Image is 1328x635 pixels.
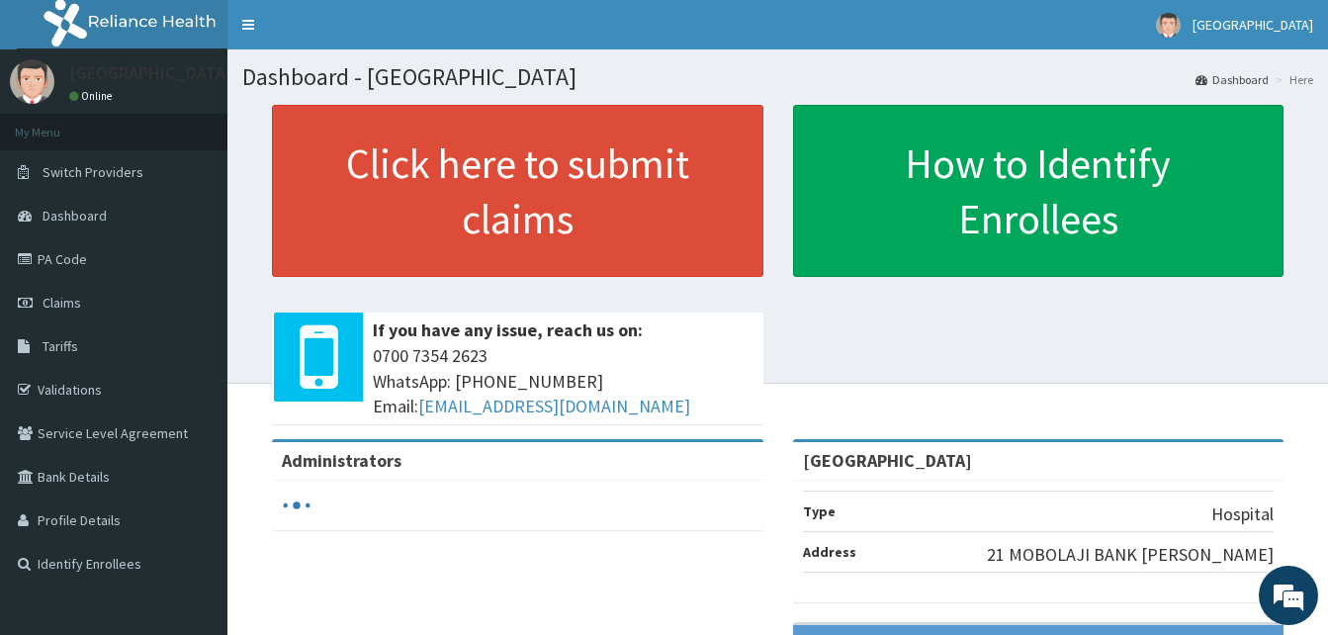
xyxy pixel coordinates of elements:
[803,449,972,472] strong: [GEOGRAPHIC_DATA]
[43,163,143,181] span: Switch Providers
[793,105,1284,277] a: How to Identify Enrollees
[1211,501,1274,527] p: Hospital
[282,449,401,472] b: Administrators
[43,337,78,355] span: Tariffs
[803,502,836,520] b: Type
[69,89,117,103] a: Online
[272,105,763,277] a: Click here to submit claims
[1271,71,1313,88] li: Here
[43,207,107,225] span: Dashboard
[10,59,54,104] img: User Image
[282,491,311,520] svg: audio-loading
[1156,13,1181,38] img: User Image
[69,64,232,82] p: [GEOGRAPHIC_DATA]
[373,318,643,341] b: If you have any issue, reach us on:
[1195,71,1269,88] a: Dashboard
[803,543,856,561] b: Address
[418,395,690,417] a: [EMAIL_ADDRESS][DOMAIN_NAME]
[1193,16,1313,34] span: [GEOGRAPHIC_DATA]
[373,343,753,419] span: 0700 7354 2623 WhatsApp: [PHONE_NUMBER] Email:
[987,542,1274,568] p: 21 MOBOLAJI BANK [PERSON_NAME]
[242,64,1313,90] h1: Dashboard - [GEOGRAPHIC_DATA]
[43,294,81,312] span: Claims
